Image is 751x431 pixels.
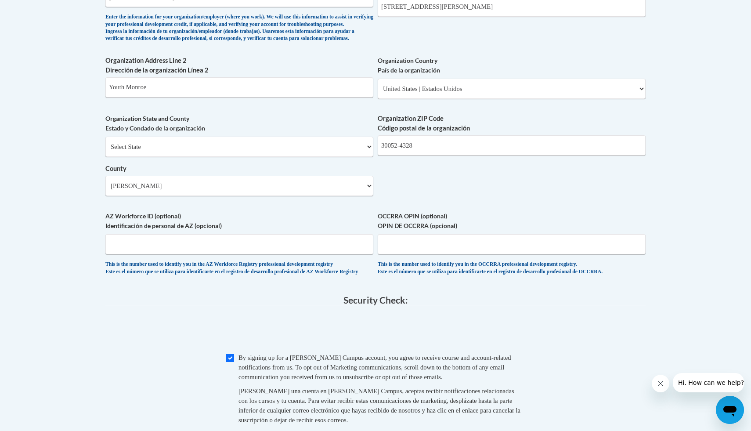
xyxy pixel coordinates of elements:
div: Enter the information for your organization/employer (where you work). We will use this informati... [105,14,373,43]
label: County [105,164,373,174]
iframe: Message from company [673,373,744,392]
iframe: Close message [652,375,669,392]
label: Organization Country País de la organización [378,56,646,75]
span: [PERSON_NAME] una cuenta en [PERSON_NAME] Campus, aceptas recibir notificaciones relacionadas con... [238,388,520,424]
iframe: reCAPTCHA [309,314,442,348]
label: Organization State and County Estado y Condado de la organización [105,114,373,133]
label: Organization ZIP Code Código postal de la organización [378,114,646,133]
input: Metadata input [105,77,373,98]
iframe: Button to launch messaging window [716,396,744,424]
input: Metadata input [378,135,646,156]
span: Security Check: [343,294,408,305]
div: This is the number used to identify you in the AZ Workforce Registry professional development reg... [105,261,373,275]
div: This is the number used to identify you in the OCCRRA professional development registry. Este es ... [378,261,646,275]
label: OCCRRA OPIN (optional) OPIN DE OCCRRA (opcional) [378,211,646,231]
label: AZ Workforce ID (optional) Identificación de personal de AZ (opcional) [105,211,373,231]
span: By signing up for a [PERSON_NAME] Campus account, you agree to receive course and account-related... [238,354,511,380]
label: Organization Address Line 2 Dirección de la organización Línea 2 [105,56,373,75]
